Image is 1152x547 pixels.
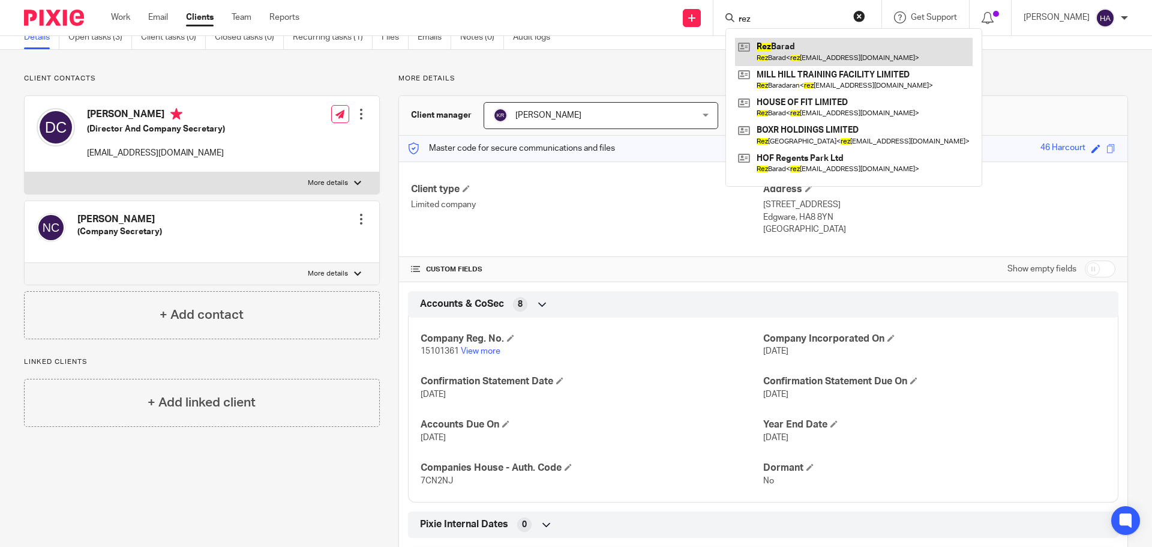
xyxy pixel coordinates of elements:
[522,519,527,531] span: 0
[1007,263,1076,275] label: Show empty fields
[382,26,409,49] a: Files
[37,108,75,147] img: svg%3E
[148,393,256,412] h4: + Add linked client
[763,419,1106,431] h4: Year End Date
[232,11,251,23] a: Team
[1024,11,1090,23] p: [PERSON_NAME]
[411,265,763,274] h4: CUSTOM FIELDS
[493,108,508,122] img: svg%3E
[763,462,1106,474] h4: Dormant
[418,26,451,49] a: Emails
[87,123,225,135] h5: (Director And Company Secretary)
[737,14,845,25] input: Search
[77,226,162,238] h5: (Company Secretary)
[518,298,523,310] span: 8
[215,26,284,49] a: Closed tasks (0)
[111,11,130,23] a: Work
[141,26,206,49] a: Client tasks (0)
[460,26,504,49] a: Notes (0)
[1096,8,1115,28] img: svg%3E
[24,357,380,367] p: Linked clients
[911,13,957,22] span: Get Support
[170,108,182,120] i: Primary
[148,11,168,23] a: Email
[87,147,225,159] p: [EMAIL_ADDRESS][DOMAIN_NAME]
[763,333,1106,345] h4: Company Incorporated On
[411,109,472,121] h3: Client manager
[308,269,348,279] p: More details
[24,26,59,49] a: Details
[421,375,763,388] h4: Confirmation Statement Date
[269,11,299,23] a: Reports
[77,213,162,226] h4: [PERSON_NAME]
[420,518,508,531] span: Pixie Internal Dates
[408,142,615,154] p: Master code for secure communications and files
[1040,142,1085,156] div: 46 Harcourt
[411,199,763,211] p: Limited company
[421,419,763,431] h4: Accounts Due On
[763,223,1115,235] p: [GEOGRAPHIC_DATA]
[421,434,446,442] span: [DATE]
[308,178,348,188] p: More details
[68,26,132,49] a: Open tasks (3)
[293,26,373,49] a: Recurring tasks (1)
[763,390,788,399] span: [DATE]
[421,390,446,399] span: [DATE]
[421,477,453,485] span: 7CN2NJ
[853,10,865,22] button: Clear
[515,111,581,119] span: [PERSON_NAME]
[763,347,788,355] span: [DATE]
[160,306,244,324] h4: + Add contact
[24,10,84,26] img: Pixie
[421,347,459,355] span: 15101361
[421,462,763,474] h4: Companies House - Auth. Code
[763,375,1106,388] h4: Confirmation Statement Due On
[763,434,788,442] span: [DATE]
[411,183,763,196] h4: Client type
[421,333,763,345] h4: Company Reg. No.
[186,11,214,23] a: Clients
[763,211,1115,223] p: Edgware, HA8 8YN
[513,26,559,49] a: Audit logs
[87,108,225,123] h4: [PERSON_NAME]
[24,74,380,83] p: Client contacts
[37,213,65,242] img: svg%3E
[763,477,774,485] span: No
[398,74,1128,83] p: More details
[420,298,504,310] span: Accounts & CoSec
[763,199,1115,211] p: [STREET_ADDRESS]
[763,183,1115,196] h4: Address
[461,347,500,355] a: View more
